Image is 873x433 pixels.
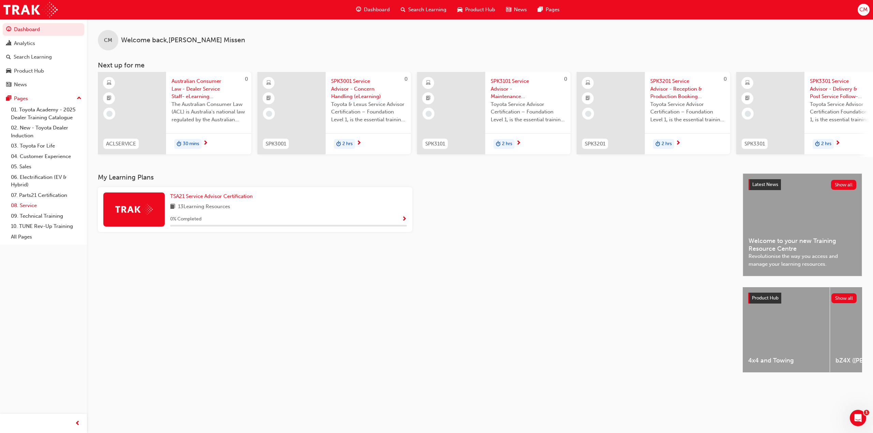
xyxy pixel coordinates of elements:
[183,140,199,148] span: 30 mins
[743,287,830,372] a: 4x4 and Towing
[77,94,82,103] span: up-icon
[401,5,405,14] span: search-icon
[6,41,11,47] span: chart-icon
[426,79,431,88] span: learningResourceType_ELEARNING-icon
[356,140,361,146] span: next-icon
[743,173,862,276] a: Latest NewsShow allWelcome to your new Training Resource CentreRevolutionise the way you access a...
[14,67,44,75] div: Product Hub
[106,111,113,117] span: learningRecordVerb_NONE-icon
[749,252,856,268] span: Revolutionise the way you access and manage your learning resources.
[177,140,181,149] span: duration-icon
[859,6,868,14] span: CM
[98,173,732,181] h3: My Learning Plans
[402,216,407,222] span: Show Progress
[3,23,84,36] a: Dashboard
[6,68,11,74] span: car-icon
[203,140,208,146] span: next-icon
[8,105,84,123] a: 01. Toyota Academy - 2025 Dealer Training Catalogue
[586,94,590,103] span: booktick-icon
[3,65,84,77] a: Product Hub
[402,215,407,223] button: Show Progress
[356,5,361,14] span: guage-icon
[662,140,672,148] span: 2 hrs
[395,3,452,17] a: search-iconSearch Learning
[496,140,501,149] span: duration-icon
[744,140,765,148] span: SPK3301
[8,151,84,162] a: 04. Customer Experience
[8,141,84,151] a: 03. Toyota For Life
[585,140,605,148] span: SPK3201
[655,140,660,149] span: duration-icon
[3,22,84,92] button: DashboardAnalyticsSearch LearningProduct HubNews
[425,140,445,148] span: SPK3101
[257,72,411,154] a: 0SPK3001SPK3001 Service Advisor - Concern Handling (eLearning)Toyota & Lexus Service Advisor Cert...
[170,193,253,199] span: TSA21 Service Advisor Certification
[8,232,84,242] a: All Pages
[538,5,543,14] span: pages-icon
[6,82,11,88] span: news-icon
[14,53,52,61] div: Search Learning
[6,96,11,102] span: pages-icon
[514,6,527,14] span: News
[172,100,246,124] span: The Australian Consumer Law (ACL) is Australia's national law regulated by the Australian Competi...
[266,79,271,88] span: learningResourceType_ELEARNING-icon
[426,111,432,117] span: learningRecordVerb_NONE-icon
[516,140,521,146] span: next-icon
[266,140,286,148] span: SPK3001
[178,203,230,211] span: 13 Learning Resources
[336,140,341,149] span: duration-icon
[491,100,565,124] span: Toyota Service Advisor Certification – Foundation Level 1, is the essential training course for a...
[752,295,779,301] span: Product Hub
[98,72,251,154] a: 0ACLSERVICEAustralian Consumer Law - Dealer Service Staff- eLearning ModuleThe Australian Consume...
[8,221,84,232] a: 10. TUNE Rev-Up Training
[864,410,869,415] span: 1
[331,100,405,124] span: Toyota & Lexus Service Advisor Certification – Foundation Level 1, is the essential training cour...
[170,192,255,200] a: TSA21 Service Advisor Certification
[266,111,272,117] span: learningRecordVerb_NONE-icon
[14,95,28,103] div: Pages
[408,6,446,14] span: Search Learning
[749,179,856,190] a: Latest NewsShow all
[14,81,27,89] div: News
[3,78,84,91] a: News
[3,92,84,105] button: Pages
[426,94,431,103] span: booktick-icon
[170,215,202,223] span: 0 % Completed
[650,100,725,124] span: Toyota Service Advisor Certification – Foundation Level 1, is the essential training course for a...
[546,6,560,14] span: Pages
[506,5,511,14] span: news-icon
[8,161,84,172] a: 05. Sales
[351,3,395,17] a: guage-iconDashboard
[121,36,245,44] span: Welcome back , [PERSON_NAME] Missen
[831,180,857,190] button: Show all
[245,76,248,82] span: 0
[104,36,112,44] span: CM
[457,5,462,14] span: car-icon
[532,3,565,17] a: pages-iconPages
[502,140,512,148] span: 2 hrs
[577,72,730,154] a: 0SPK3201SPK3201 Service Advisor - Reception & Production Booking (eLearning)Toyota Service Adviso...
[107,94,112,103] span: booktick-icon
[501,3,532,17] a: news-iconNews
[850,410,866,426] iframe: Intercom live chat
[745,111,751,117] span: learningRecordVerb_NONE-icon
[364,6,390,14] span: Dashboard
[87,61,873,69] h3: Next up for me
[465,6,495,14] span: Product Hub
[3,2,58,17] img: Trak
[6,27,11,33] span: guage-icon
[650,77,725,100] span: SPK3201 Service Advisor - Reception & Production Booking (eLearning)
[115,204,153,215] img: Trak
[106,140,136,148] span: ACLSERVICE
[676,140,681,146] span: next-icon
[452,3,501,17] a: car-iconProduct Hub
[342,140,353,148] span: 2 hrs
[404,76,408,82] span: 0
[745,79,750,88] span: learningResourceType_ELEARNING-icon
[331,77,405,100] span: SPK3001 Service Advisor - Concern Handling (eLearning)
[107,79,112,88] span: learningResourceType_ELEARNING-icon
[491,77,565,100] span: SPK3101 Service Advisor - Maintenance Reminder & Appointment Booking (eLearning)
[170,203,175,211] span: book-icon
[835,140,840,146] span: next-icon
[8,190,84,201] a: 07. Parts21 Certification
